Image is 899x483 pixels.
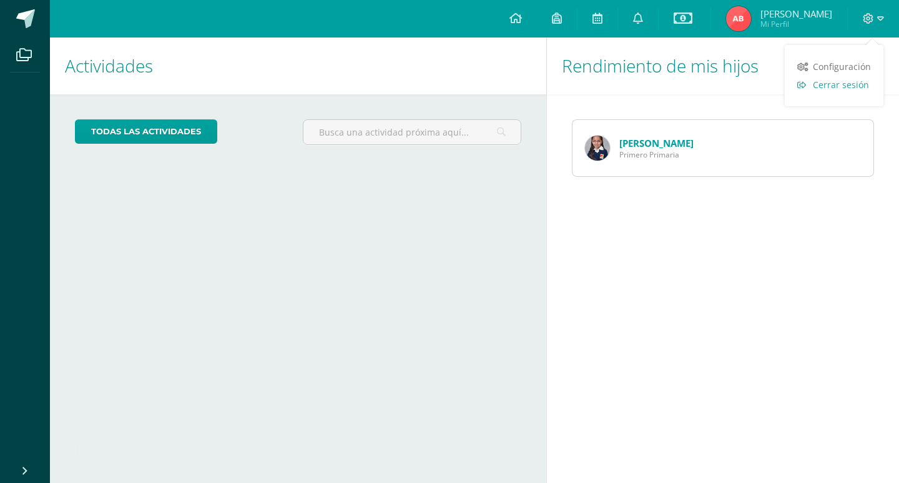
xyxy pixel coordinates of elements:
span: Primero Primaria [619,149,694,160]
h1: Rendimiento de mis hijos [562,37,884,94]
a: [PERSON_NAME] [619,137,694,149]
a: Cerrar sesión [785,76,883,94]
h1: Actividades [65,37,531,94]
a: todas las Actividades [75,119,217,144]
img: fb91847b5dc189ef280973811f68182c.png [726,6,751,31]
input: Busca una actividad próxima aquí... [303,120,520,144]
span: Mi Perfil [760,19,832,29]
img: a4ffd36229f10af0e9865c33b6af8d1a.png [585,136,610,161]
span: Cerrar sesión [813,79,869,91]
a: Configuración [785,57,883,76]
span: Configuración [813,61,871,72]
span: [PERSON_NAME] [760,7,832,20]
